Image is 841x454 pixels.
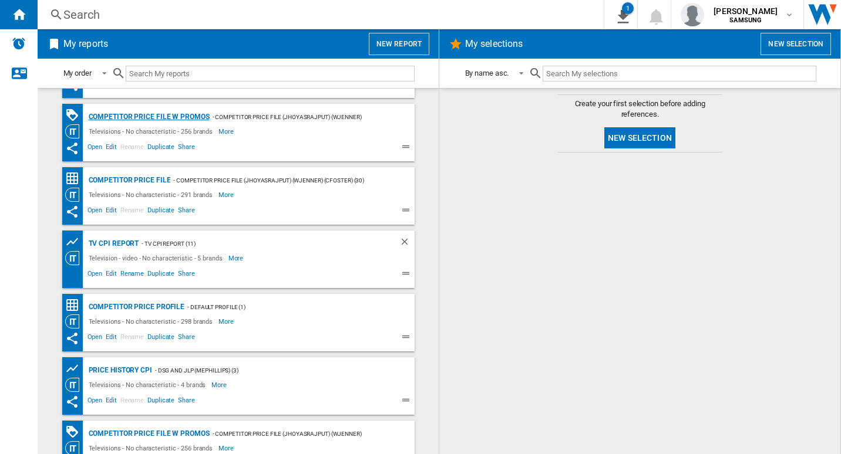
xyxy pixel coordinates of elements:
div: Competitor price file w promos [86,426,210,441]
span: Duplicate [146,331,176,345]
span: More [218,124,236,138]
b: SAMSUNG [729,16,762,24]
button: New selection [761,33,831,55]
div: PROMOTIONS Matrix [65,108,86,123]
span: Rename [119,141,146,155]
div: Category View [65,188,86,202]
span: Edit [104,331,119,345]
ng-md-icon: This report has been shared with you [65,141,79,155]
span: Edit [104,268,119,282]
div: By name asc. [465,69,509,77]
h2: My selections [463,33,525,55]
h2: My reports [61,33,110,55]
span: Duplicate [146,395,176,409]
div: - TV CPI Report (11) [139,236,375,251]
div: Price History CPI [86,363,152,378]
div: Category View [65,378,86,392]
div: - Competitor price file (jhoyasrajput) (wjenner) (jbellenie) (30) [210,426,391,441]
span: Duplicate [146,141,176,155]
img: alerts-logo.svg [12,36,26,50]
span: Open [86,141,105,155]
div: Television - video - No characteristic - 5 brands [86,251,228,265]
div: - Default profile (1) [184,300,391,314]
span: [PERSON_NAME] [714,5,778,17]
span: Rename [119,205,146,219]
button: New selection [604,127,675,148]
span: Share [176,395,197,409]
div: Product prices grid [65,235,86,249]
span: Share [176,268,197,282]
div: TV CPI Report [86,236,139,251]
div: Category View [65,314,86,328]
div: Price Matrix [65,171,86,186]
div: PROMOTIONS Matrix [65,425,86,439]
div: Televisions - No characteristic - 256 brands [86,124,219,138]
span: Edit [104,205,119,219]
div: Televisions - No characteristic - 298 brands [86,314,219,328]
div: Televisions - No characteristic - 291 brands [86,188,219,202]
div: Competitor Price Profile [86,300,185,314]
span: Rename [119,268,146,282]
span: Share [176,141,197,155]
ng-md-icon: This report has been shared with you [65,395,79,409]
div: Category View [65,251,86,265]
div: Search [63,6,573,23]
ng-md-icon: This report has been shared with you [65,205,79,219]
span: Duplicate [146,268,176,282]
div: Price Matrix [65,298,86,313]
span: Open [86,268,105,282]
span: More [218,314,236,328]
img: profile.jpg [681,3,704,26]
input: Search My selections [543,66,816,82]
div: 1 [622,2,634,14]
span: More [228,251,245,265]
div: Competitor price file w promos [86,110,210,124]
button: New report [369,33,429,55]
ng-md-icon: This report has been shared with you [65,331,79,345]
input: Search My reports [126,66,415,82]
span: Edit [104,141,119,155]
span: Open [86,331,105,345]
span: Create your first selection before adding references. [558,99,722,120]
div: Delete [399,236,415,251]
span: Open [86,205,105,219]
span: Rename [119,331,146,345]
div: Televisions - No characteristic - 4 brands [86,378,212,392]
span: Duplicate [146,205,176,219]
div: - DSG and JLP (mephillips) (3) [152,363,391,378]
div: Category View [65,124,86,138]
div: Product prices grid [65,361,86,376]
span: Open [86,395,105,409]
div: - Competitor price file (jhoyasrajput) (wjenner) (cfoster) (30) [170,173,391,188]
span: More [211,378,228,392]
span: More [218,188,236,202]
div: My order [63,69,92,77]
span: Rename [119,395,146,409]
span: Share [176,205,197,219]
div: Competitor price file [86,173,171,188]
div: - Competitor price file (jhoyasrajput) (wjenner) (cfoster) (30) [210,110,391,124]
span: Edit [104,395,119,409]
span: Share [176,331,197,345]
